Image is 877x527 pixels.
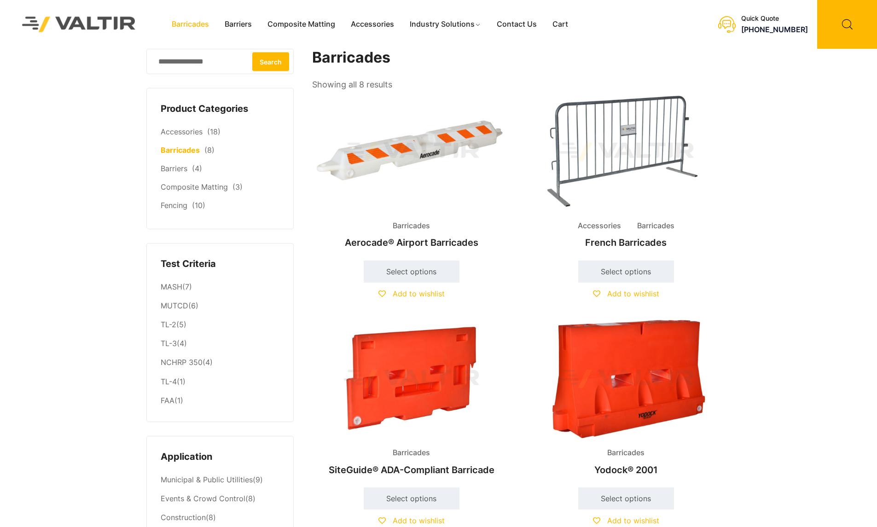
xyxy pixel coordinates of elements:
[378,289,445,298] a: Add to wishlist
[393,516,445,525] span: Add to wishlist
[161,353,279,372] li: (4)
[312,460,511,480] h2: SiteGuide® ADA-Compliant Barricade
[402,17,489,31] a: Industry Solutions
[600,446,651,460] span: Barricades
[593,289,659,298] a: Add to wishlist
[312,77,392,93] p: Showing all 8 results
[161,164,187,173] a: Barriers
[164,17,217,31] a: Barricades
[161,145,200,155] a: Barricades
[10,5,148,44] img: Valtir Rentals
[161,490,279,509] li: (8)
[161,377,177,386] a: TL-4
[312,49,726,67] h1: Barricades
[207,127,221,136] span: (18)
[393,289,445,298] span: Add to wishlist
[312,232,511,253] h2: Aerocade® Airport Barricades
[343,17,402,31] a: Accessories
[364,261,459,283] a: Select options for “Aerocade® Airport Barricades”
[527,92,726,253] a: Accessories BarricadesFrench Barricades
[161,396,174,405] a: FAA
[161,335,279,353] li: (4)
[161,301,188,310] a: MUTCD
[161,201,187,210] a: Fencing
[161,182,228,191] a: Composite Matting
[161,316,279,335] li: (5)
[378,516,445,525] a: Add to wishlist
[386,219,437,233] span: Barricades
[204,145,215,155] span: (8)
[161,494,245,503] a: Events & Crowd Control
[161,475,253,484] a: Municipal & Public Utilities
[578,261,674,283] a: Select options for “French Barricades”
[192,164,202,173] span: (4)
[192,201,205,210] span: (10)
[161,450,279,464] h4: Application
[607,516,659,525] span: Add to wishlist
[161,372,279,391] li: (1)
[364,487,459,510] a: Select options for “SiteGuide® ADA-Compliant Barricade”
[312,319,511,480] a: BarricadesSiteGuide® ADA-Compliant Barricade
[161,391,279,408] li: (1)
[252,52,289,71] button: Search
[161,358,203,367] a: NCHRP 350
[260,17,343,31] a: Composite Matting
[161,278,279,296] li: (7)
[161,471,279,490] li: (9)
[386,446,437,460] span: Barricades
[741,25,808,34] a: [PHONE_NUMBER]
[161,257,279,271] h4: Test Criteria
[161,320,176,329] a: TL-2
[161,513,206,522] a: Construction
[489,17,545,31] a: Contact Us
[161,282,182,291] a: MASH
[527,232,726,253] h2: French Barricades
[161,127,203,136] a: Accessories
[593,516,659,525] a: Add to wishlist
[232,182,243,191] span: (3)
[545,17,576,31] a: Cart
[527,460,726,480] h2: Yodock® 2001
[630,219,681,233] span: Barricades
[161,102,279,116] h4: Product Categories
[312,92,511,253] a: BarricadesAerocade® Airport Barricades
[161,297,279,316] li: (6)
[527,319,726,480] a: BarricadesYodock® 2001
[571,219,628,233] span: Accessories
[607,289,659,298] span: Add to wishlist
[578,487,674,510] a: Select options for “Yodock® 2001”
[217,17,260,31] a: Barriers
[161,339,177,348] a: TL-3
[741,15,808,23] div: Quick Quote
